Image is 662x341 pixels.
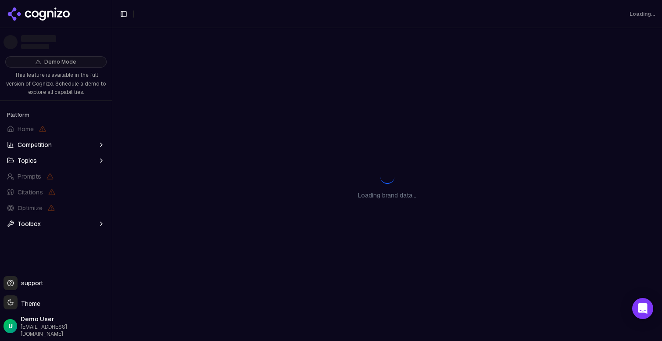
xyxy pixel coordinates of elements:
button: Toolbox [4,217,108,231]
span: Topics [18,156,37,165]
p: Loading brand data... [358,191,416,200]
span: Toolbox [18,219,41,228]
span: Optimize [18,204,43,212]
button: Competition [4,138,108,152]
div: Platform [4,108,108,122]
span: U [8,322,13,330]
div: Loading... [630,11,655,18]
span: Prompts [18,172,41,181]
span: Theme [18,300,40,308]
button: Topics [4,154,108,168]
span: Demo Mode [44,58,76,65]
span: Demo User [21,315,108,323]
div: Open Intercom Messenger [632,298,653,319]
span: Home [18,125,34,133]
span: Competition [18,140,52,149]
span: support [18,279,43,287]
span: [EMAIL_ADDRESS][DOMAIN_NAME] [21,323,108,337]
span: Citations [18,188,43,197]
p: This feature is available in the full version of Cognizo. Schedule a demo to explore all capabili... [5,71,107,97]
